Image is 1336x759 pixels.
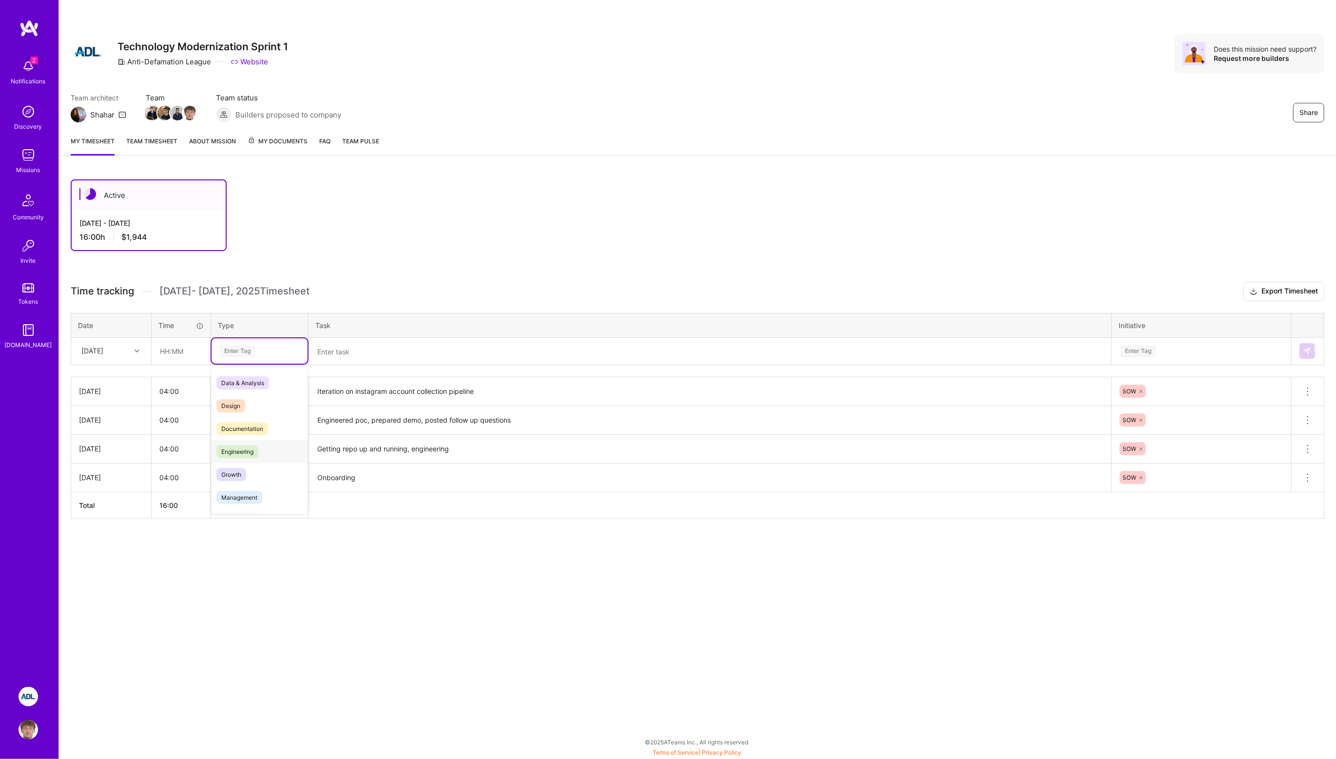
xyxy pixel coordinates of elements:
img: User Avatar [19,720,38,740]
h3: Technology Modernization Sprint 1 [117,40,288,53]
div: Anti-Defamation League [117,57,211,67]
a: Team Member Avatar [171,105,184,121]
div: Request more builders [1214,54,1317,63]
img: logo [19,19,39,37]
span: Team [146,93,196,103]
div: Discovery [15,121,42,132]
textarea: Iteration on instagram account collection pipeline [310,378,1110,405]
button: Share [1293,103,1324,122]
input: HH:MM [152,407,211,433]
img: Team Architect [71,107,86,122]
div: [DATE] [81,346,103,356]
img: ADL: Technology Modernization Sprint 1 [19,687,38,706]
div: [DOMAIN_NAME] [5,340,52,350]
span: SOW [1123,474,1136,481]
span: SOW [1123,416,1136,424]
a: Privacy Policy [702,749,742,756]
div: Shahar [90,110,115,120]
div: [DATE] [79,386,143,396]
div: [DATE] [79,472,143,483]
button: Export Timesheet [1243,282,1324,301]
img: teamwork [19,145,38,165]
div: [DATE] - [DATE] [79,218,218,228]
i: icon Mail [118,111,126,118]
div: Missions [17,165,40,175]
div: [DATE] [79,444,143,454]
img: Builders proposed to company [216,107,232,122]
img: Team Member Avatar [157,106,172,120]
img: Team Member Avatar [183,106,197,120]
textarea: Getting repo up and running, engineering [310,436,1110,463]
img: Community [17,189,40,212]
a: My timesheet [71,136,115,156]
span: Builders proposed to company [235,110,341,120]
th: Type [211,313,309,337]
a: Team Member Avatar [146,105,158,121]
a: About Mission [189,136,236,156]
a: Team Member Avatar [184,105,196,121]
textarea: Onboarding [310,465,1110,491]
div: © 2025 ATeams Inc., All rights reserved. [58,730,1336,754]
th: Task [309,313,1112,337]
div: Enter Tag [1120,344,1156,359]
img: bell [19,57,38,76]
img: Active [84,188,96,200]
div: Invite [21,255,36,266]
span: [DATE] - [DATE] , 2025 Timesheet [159,285,310,297]
span: Management [216,491,262,504]
span: | [653,749,742,756]
a: Team Member Avatar [158,105,171,121]
input: HH:MM [152,378,211,404]
div: Does this mission need support? [1214,44,1317,54]
i: icon CompanyGray [117,58,125,66]
img: tokens [22,283,34,292]
th: Total [71,492,152,518]
a: Team Pulse [342,136,379,156]
div: Initiative [1119,320,1284,331]
img: Company Logo [71,34,106,69]
span: Share [1299,108,1318,117]
div: Active [72,180,226,210]
span: Engineering [216,445,258,458]
div: Enter Tag [219,344,255,359]
i: icon Chevron [135,349,139,353]
span: My Documents [248,136,308,147]
textarea: Engineered poc, prepared demo, posted follow up questions [310,407,1110,434]
div: Notifications [11,76,46,86]
span: Team status [216,93,341,103]
div: [DATE] [79,415,143,425]
span: Team architect [71,93,126,103]
span: Time tracking [71,285,134,297]
img: Submit [1303,347,1311,355]
img: Avatar [1182,42,1206,65]
i: icon Download [1250,287,1258,297]
a: FAQ [319,136,330,156]
img: Team Member Avatar [145,106,159,120]
span: $1,944 [121,232,147,242]
th: 16:00 [152,492,211,518]
span: SOW [1123,388,1136,395]
a: Website [231,57,268,67]
div: Tokens [19,296,39,307]
div: 16:00 h [79,232,218,242]
input: HH:MM [152,465,211,490]
img: Invite [19,236,38,255]
input: HH:MM [152,436,211,462]
div: Time [158,320,204,331]
a: ADL: Technology Modernization Sprint 1 [16,687,40,706]
span: Documentation [216,422,268,435]
img: discovery [19,102,38,121]
a: Terms of Service [653,749,699,756]
span: SOW [1123,445,1136,452]
a: Team timesheet [126,136,177,156]
img: Team Member Avatar [170,106,185,120]
th: Date [71,313,152,337]
a: User Avatar [16,720,40,740]
span: Growth [216,468,246,481]
span: Design [216,399,245,412]
input: HH:MM [152,338,210,364]
img: guide book [19,320,38,340]
div: Community [13,212,44,222]
span: Team Pulse [342,137,379,145]
span: 2 [30,57,38,64]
